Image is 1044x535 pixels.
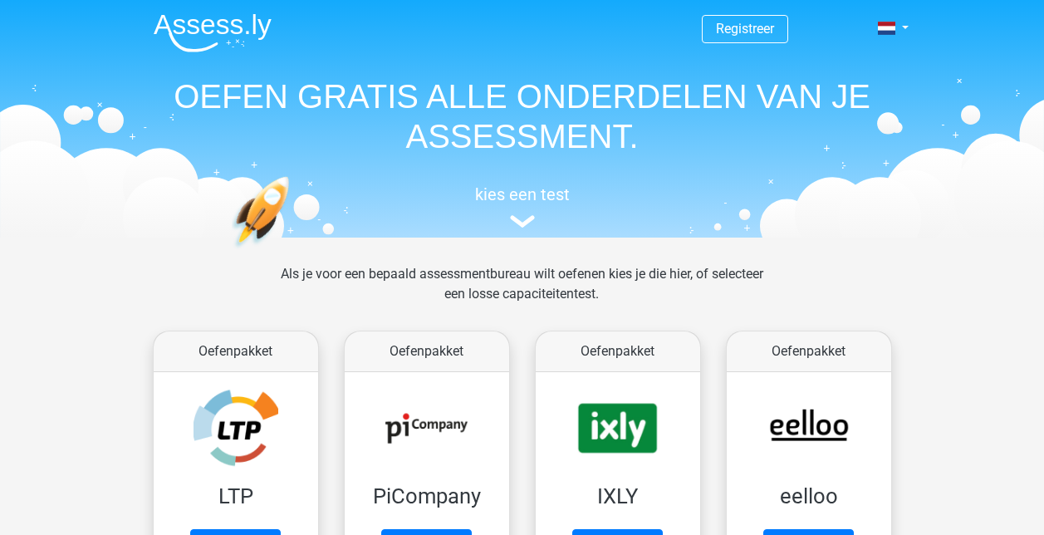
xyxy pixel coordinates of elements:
[267,264,777,324] div: Als je voor een bepaald assessmentbureau wilt oefenen kies je die hier, of selecteer een losse ca...
[140,184,904,228] a: kies een test
[232,176,354,326] img: oefenen
[140,184,904,204] h5: kies een test
[140,76,904,156] h1: OEFEN GRATIS ALLE ONDERDELEN VAN JE ASSESSMENT.
[154,13,272,52] img: Assessly
[510,215,535,228] img: assessment
[716,21,774,37] a: Registreer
